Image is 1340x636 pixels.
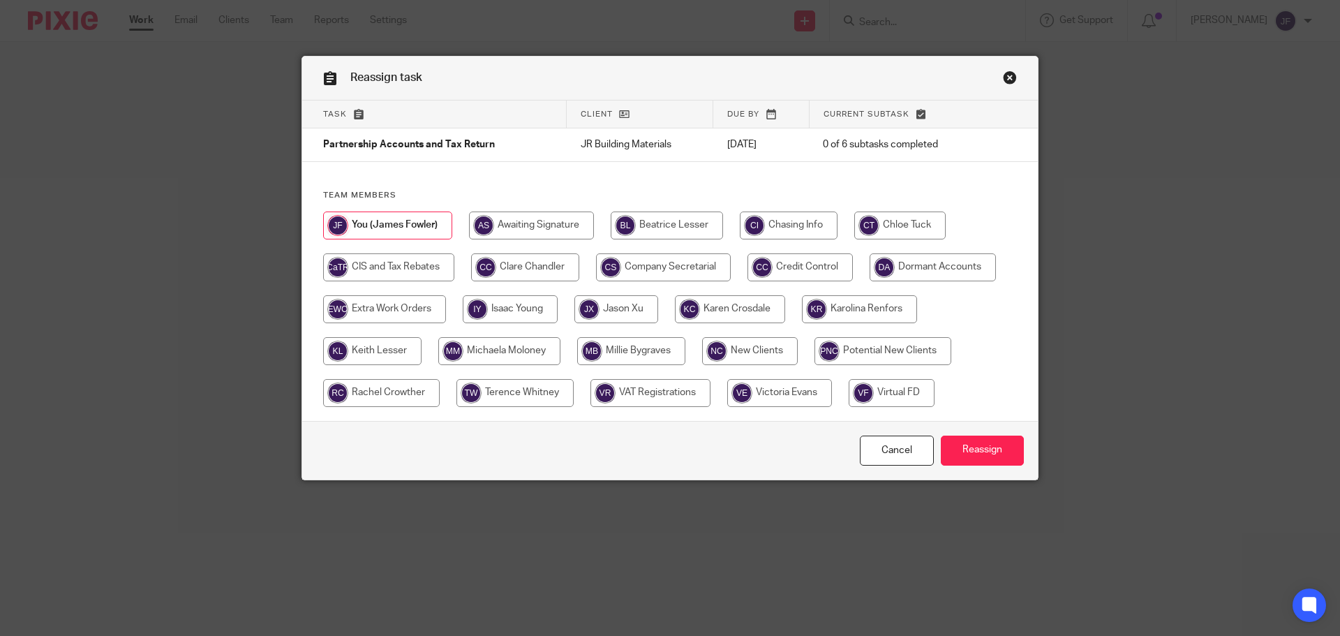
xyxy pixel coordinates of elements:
span: Current subtask [824,110,909,118]
a: Close this dialog window [860,436,934,466]
span: Reassign task [350,72,422,83]
h4: Team members [323,190,1017,201]
input: Reassign [941,436,1024,466]
a: Close this dialog window [1003,71,1017,89]
span: Task [323,110,347,118]
span: Due by [727,110,759,118]
span: Client [581,110,613,118]
p: [DATE] [727,138,795,151]
p: JR Building Materials [581,138,699,151]
td: 0 of 6 subtasks completed [809,128,986,162]
span: Partnership Accounts and Tax Return [323,140,495,150]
